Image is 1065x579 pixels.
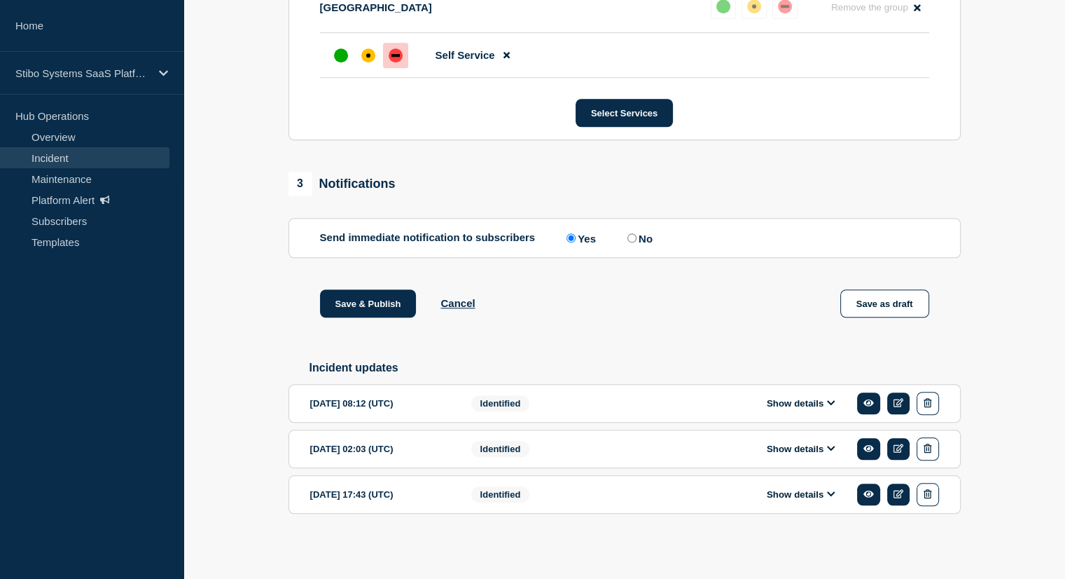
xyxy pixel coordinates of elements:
div: affected [361,48,375,62]
div: down [389,48,403,62]
button: Show details [763,397,840,409]
button: Show details [763,489,840,500]
p: [GEOGRAPHIC_DATA] [320,1,432,13]
div: Send immediate notification to subscribers [320,231,929,245]
div: Notifications [288,172,396,196]
div: [DATE] 02:03 (UTC) [310,437,450,461]
label: Yes [563,231,596,245]
button: Save as draft [840,289,929,318]
p: Send immediate notification to subscribers [320,231,536,245]
input: Yes [566,233,576,243]
span: Identified [471,395,530,411]
button: Cancel [440,297,475,309]
h2: Incident updates [309,362,961,374]
span: Remove the group [831,2,908,13]
span: Identified [471,441,530,457]
span: Self Service [436,49,495,61]
span: 3 [288,172,312,196]
input: No [627,233,636,243]
button: Select Services [576,99,673,127]
p: Stibo Systems SaaS Platform Status [15,67,150,79]
label: No [624,231,653,245]
span: Identified [471,486,530,503]
button: Save & Publish [320,289,417,318]
div: [DATE] 08:12 (UTC) [310,392,450,415]
button: Show details [763,443,840,455]
div: [DATE] 17:43 (UTC) [310,483,450,506]
div: up [334,48,348,62]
